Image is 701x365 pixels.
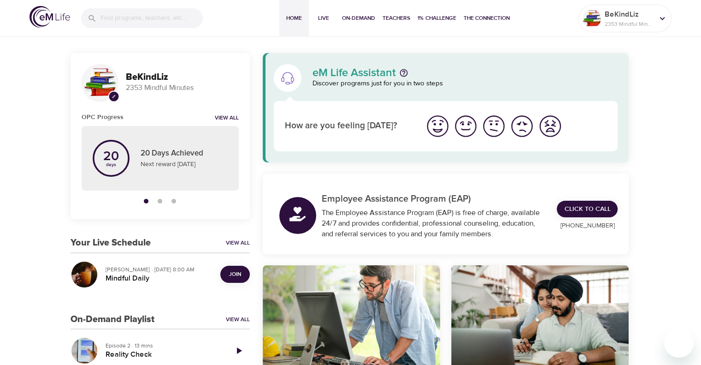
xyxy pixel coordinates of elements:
[312,13,335,23] span: Live
[557,201,618,218] a: Click to Call
[106,341,220,350] p: Episode 2 · 13 mins
[509,114,535,139] img: bad
[71,337,98,365] button: Reality Check
[536,112,564,140] button: I'm feeling worst
[322,192,546,206] p: Employee Assistance Program (EAP)
[141,160,228,169] p: Next reward [DATE]
[312,78,618,89] p: Discover programs just for you in two steps
[226,316,250,323] a: View All
[322,208,546,239] div: The Employee Assistance Program (EAP) is free of charge, available 24/7 and provides confidential...
[508,112,536,140] button: I'm feeling bad
[464,13,510,23] span: The Connection
[537,114,563,139] img: worst
[285,120,412,133] p: How are you feeling [DATE]?
[424,112,452,140] button: I'm feeling great
[280,71,295,85] img: eM Life Assistant
[106,274,213,283] h5: Mindful Daily
[564,203,610,215] span: Click to Call
[141,148,228,160] p: 20 Days Achieved
[383,13,410,23] span: Teachers
[452,112,480,140] button: I'm feeling good
[312,67,396,78] p: eM Life Assistant
[557,221,618,231] p: [PHONE_NUMBER]
[425,114,450,139] img: great
[126,83,239,93] p: 2353 Mindful Minutes
[103,150,119,163] p: 20
[29,6,70,28] img: logo
[229,269,241,279] span: Join
[480,112,508,140] button: I'm feeling ok
[226,239,250,247] a: View All
[82,112,124,122] h6: OPC Progress
[228,340,250,362] a: Play Episode
[481,114,507,139] img: ok
[215,114,239,122] a: View all notifications
[342,13,375,23] span: On-Demand
[605,9,654,20] p: BeKindLiz
[418,13,456,23] span: 1% Challenge
[100,8,203,28] input: Find programs, teachers, etc...
[283,13,305,23] span: Home
[220,266,250,283] button: Join
[605,20,654,28] p: 2353 Mindful Minutes
[453,114,478,139] img: good
[583,9,601,28] img: Remy Sharp
[106,350,220,359] h5: Reality Check
[664,328,694,358] iframe: Button to launch messaging window
[71,314,154,325] h3: On-Demand Playlist
[106,265,213,274] p: [PERSON_NAME] · [DATE] 8:00 AM
[126,72,239,83] h3: BeKindLiz
[84,66,116,99] img: Remy Sharp
[71,238,151,248] h3: Your Live Schedule
[103,163,119,167] p: days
